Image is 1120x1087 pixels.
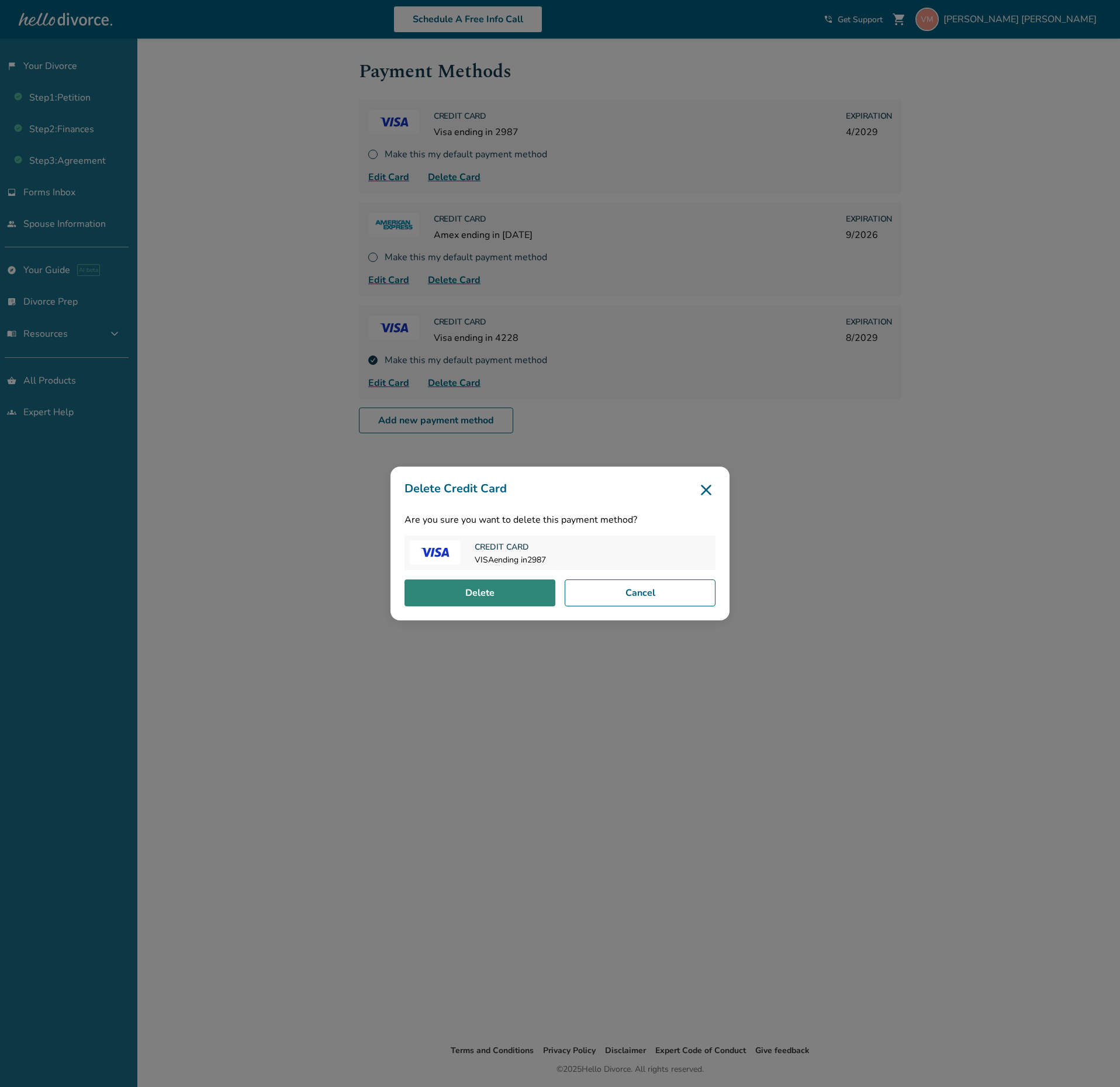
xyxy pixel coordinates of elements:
[475,540,546,554] span: Credit Card
[409,540,461,565] img: VISA
[1062,1031,1120,1087] iframe: Chat Widget
[405,579,555,606] button: Delete
[565,579,715,606] button: Cancel
[405,481,715,499] h3: Delete Credit Card
[475,540,546,565] div: VISA ending in 2987
[405,513,715,570] div: Are you sure you want to delete this payment method?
